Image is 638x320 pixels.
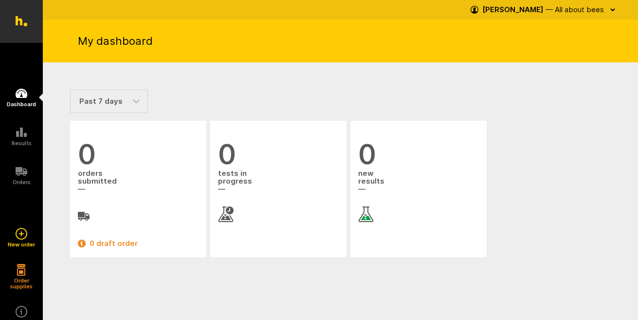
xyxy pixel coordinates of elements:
[78,169,199,195] span: orders submitted
[358,140,479,169] span: 0
[358,140,479,222] a: 0 newresults
[471,2,619,18] button: [PERSON_NAME] — All about bees
[78,140,199,169] span: 0
[8,242,35,247] h5: New order
[7,278,36,289] h5: Order supplies
[13,179,31,185] h5: Orders
[482,5,544,14] strong: [PERSON_NAME]
[78,140,199,222] a: 0 orderssubmitted
[358,169,479,195] span: new results
[218,140,339,222] a: 0 tests inprogress
[218,169,339,195] span: tests in progress
[78,34,153,48] h1: My dashboard
[218,140,339,169] span: 0
[12,140,32,146] h5: Results
[78,238,199,249] a: 0 draft order
[7,101,36,107] h5: Dashboard
[546,5,604,14] span: — All about bees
